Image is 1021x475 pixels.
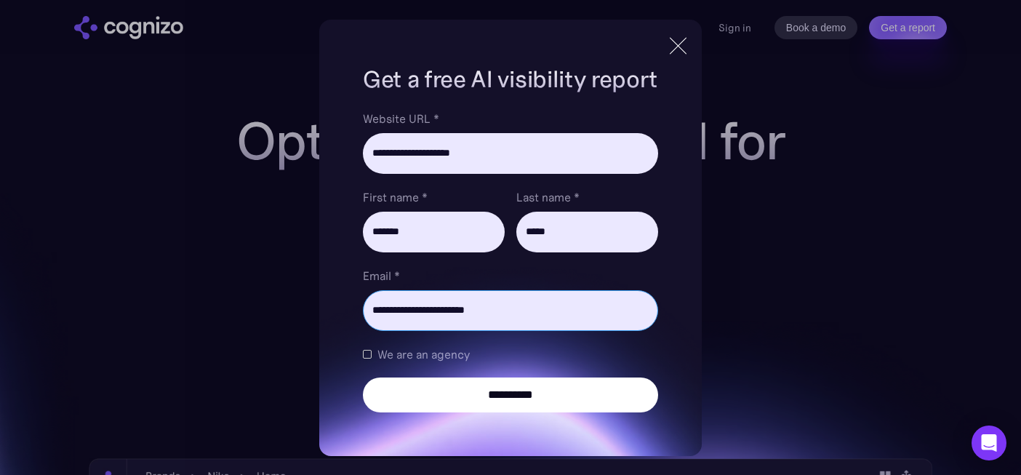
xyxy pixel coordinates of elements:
[363,110,658,127] label: Website URL *
[516,188,658,206] label: Last name *
[363,110,658,412] form: Brand Report Form
[363,267,658,284] label: Email *
[972,426,1006,460] div: Open Intercom Messenger
[363,63,658,95] h1: Get a free AI visibility report
[377,346,470,363] span: We are an agency
[363,188,505,206] label: First name *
